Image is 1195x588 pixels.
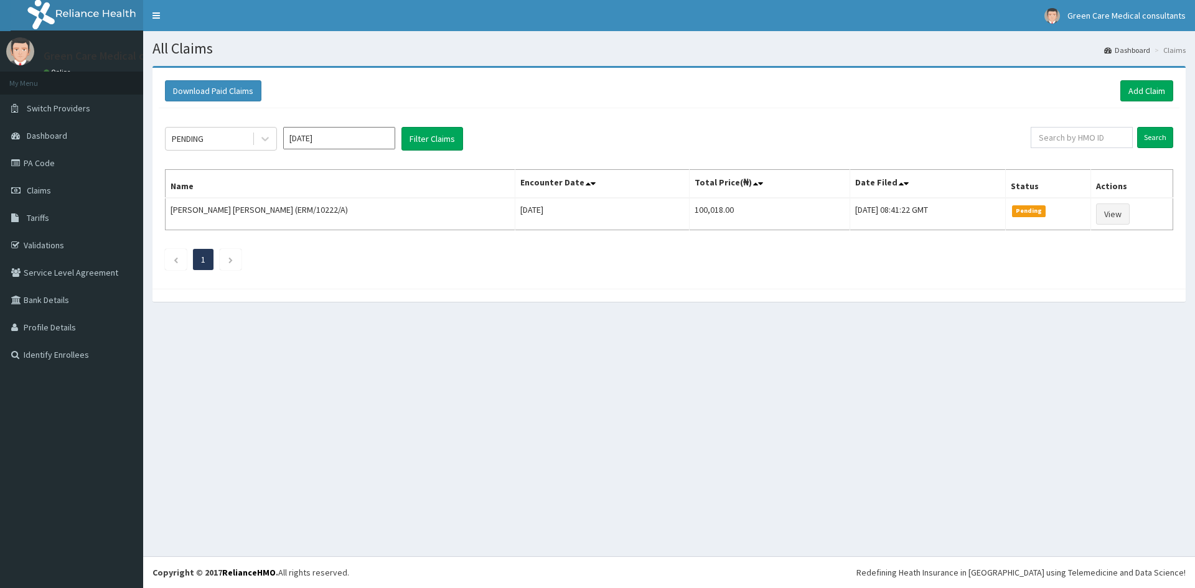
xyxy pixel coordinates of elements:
[689,170,850,198] th: Total Price(₦)
[228,254,233,265] a: Next page
[1005,170,1090,198] th: Status
[1012,205,1046,217] span: Pending
[689,198,850,230] td: 100,018.00
[515,198,689,230] td: [DATE]
[856,566,1186,579] div: Redefining Heath Insurance in [GEOGRAPHIC_DATA] using Telemedicine and Data Science!
[1031,127,1133,148] input: Search by HMO ID
[152,567,278,578] strong: Copyright © 2017 .
[44,68,73,77] a: Online
[173,254,179,265] a: Previous page
[166,170,515,198] th: Name
[27,185,51,196] span: Claims
[515,170,689,198] th: Encounter Date
[27,212,49,223] span: Tariffs
[850,198,1005,230] td: [DATE] 08:41:22 GMT
[1151,45,1186,55] li: Claims
[201,254,205,265] a: Page 1 is your current page
[1090,170,1173,198] th: Actions
[1104,45,1150,55] a: Dashboard
[27,103,90,114] span: Switch Providers
[44,50,197,62] p: Green Care Medical consultants
[850,170,1005,198] th: Date Filed
[165,80,261,101] button: Download Paid Claims
[166,198,515,230] td: [PERSON_NAME] [PERSON_NAME] (ERM/10222/A)
[283,127,395,149] input: Select Month and Year
[1137,127,1173,148] input: Search
[222,567,276,578] a: RelianceHMO
[172,133,204,145] div: PENDING
[27,130,67,141] span: Dashboard
[143,556,1195,588] footer: All rights reserved.
[1044,8,1060,24] img: User Image
[1096,203,1130,225] a: View
[1120,80,1173,101] a: Add Claim
[6,37,34,65] img: User Image
[401,127,463,151] button: Filter Claims
[152,40,1186,57] h1: All Claims
[1067,10,1186,21] span: Green Care Medical consultants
